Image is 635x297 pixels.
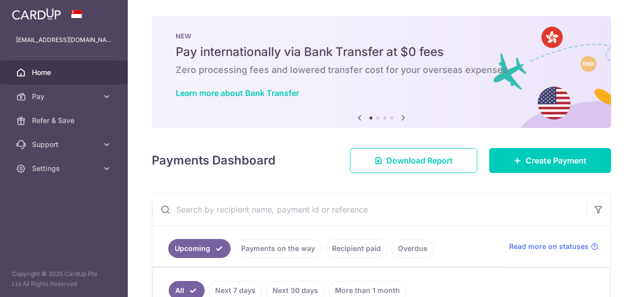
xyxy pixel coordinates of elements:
span: Support [32,139,98,149]
span: Create Payment [526,154,587,166]
a: Read more on statuses [509,241,599,251]
a: Download Report [350,148,477,173]
a: Upcoming [168,239,231,258]
img: CardUp [12,8,61,20]
span: Settings [32,163,98,173]
span: Home [32,67,98,77]
h5: Pay internationally via Bank Transfer at $0 fees [176,44,587,60]
input: Search by recipient name, payment id or reference [152,193,587,225]
a: Recipient paid [325,239,387,258]
h4: Payments Dashboard [152,151,276,169]
a: Payments on the way [235,239,321,258]
span: Download Report [386,154,453,166]
img: Bank transfer banner [152,16,611,128]
span: Refer & Save [32,115,98,125]
a: Overdue [391,239,434,258]
p: [EMAIL_ADDRESS][DOMAIN_NAME] [16,35,112,45]
a: Create Payment [489,148,611,173]
p: NEW [176,32,587,40]
h6: Zero processing fees and lowered transfer cost for your overseas expenses [176,64,587,76]
span: Pay [32,91,98,101]
a: Learn more about Bank Transfer [176,88,299,98]
span: Read more on statuses [509,241,589,251]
